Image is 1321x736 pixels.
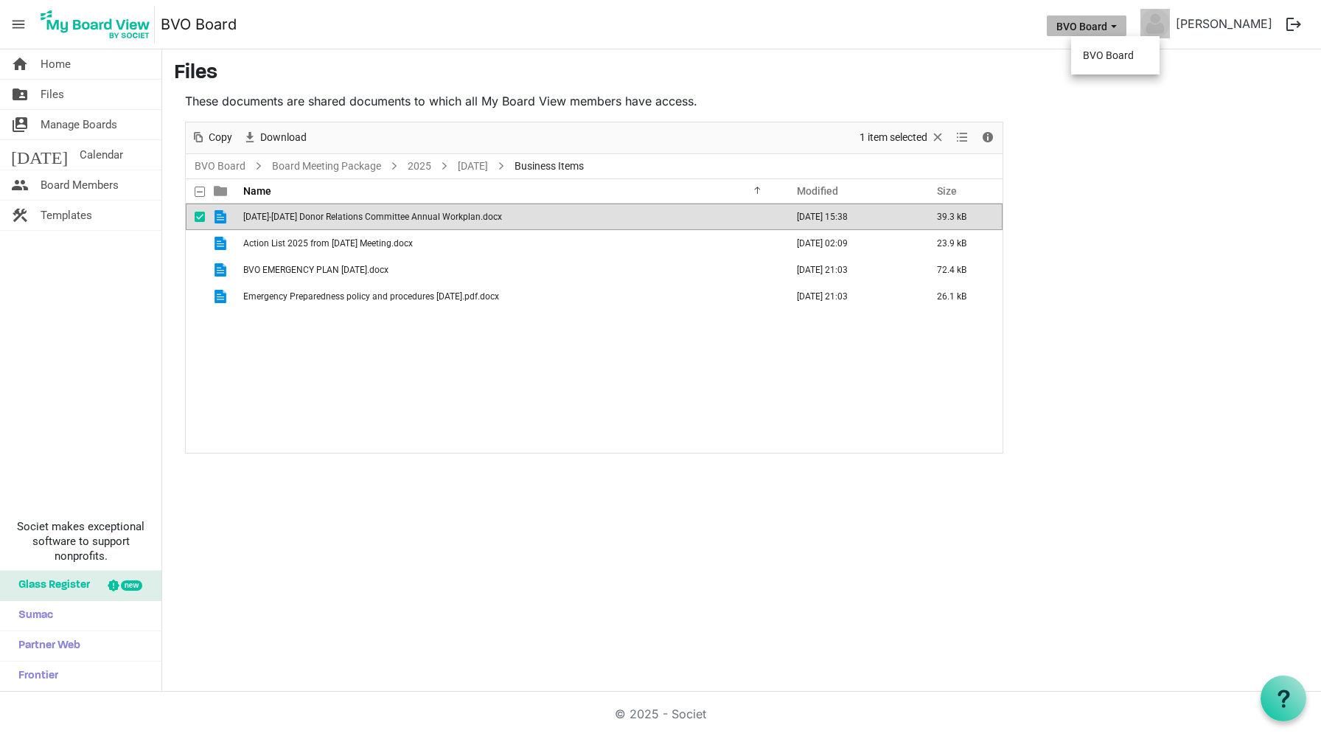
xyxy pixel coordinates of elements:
button: logout [1278,9,1309,40]
li: BVO Board [1071,42,1160,69]
td: is template cell column header type [205,283,239,310]
span: switch_account [11,110,29,139]
button: View dropdownbutton [953,128,971,147]
span: Home [41,49,71,79]
td: Action List 2025 from August 28, 2025 Meeting.docx is template cell column header Name [239,230,781,257]
div: Details [975,122,1000,153]
img: no-profile-picture.svg [1140,9,1170,38]
td: September 07, 2025 21:03 column header Modified [781,257,921,283]
a: Board Meeting Package [269,157,384,176]
td: September 07, 2025 21:03 column header Modified [781,283,921,310]
span: menu [4,10,32,38]
button: BVO Board dropdownbutton [1047,15,1126,36]
td: 2025-2026 Donor Relations Committee Annual Workplan.docx is template cell column header Name [239,204,781,230]
button: Copy [189,128,235,147]
span: Sumac [11,601,53,631]
div: View [950,122,975,153]
a: My Board View Logo [36,6,161,43]
span: Business Items [512,157,587,176]
span: Templates [41,201,92,230]
span: Action List 2025 from [DATE] Meeting.docx [243,238,413,249]
span: [DATE] [11,140,68,170]
td: is template cell column header type [205,230,239,257]
span: Board Members [41,170,119,200]
td: September 08, 2025 15:38 column header Modified [781,204,921,230]
p: These documents are shared documents to which all My Board View members have access. [185,92,1003,110]
span: Manage Boards [41,110,117,139]
span: Partner Web [11,631,80,661]
span: Emergency Preparedness policy and procedures [DATE].pdf.docx [243,291,499,302]
a: [DATE] [455,157,491,176]
div: Clear selection [854,122,950,153]
span: Download [259,128,308,147]
td: 39.3 kB is template cell column header Size [921,204,1003,230]
div: new [121,580,142,591]
button: Selection [857,128,948,147]
a: © 2025 - Societ [615,707,706,721]
div: Copy [186,122,237,153]
button: Details [978,128,998,147]
span: people [11,170,29,200]
span: 1 item selected [858,128,929,147]
span: construction [11,201,29,230]
td: 72.4 kB is template cell column header Size [921,257,1003,283]
td: is template cell column header type [205,204,239,230]
td: checkbox [186,283,205,310]
span: [DATE]-[DATE] Donor Relations Committee Annual Workplan.docx [243,212,502,222]
td: 26.1 kB is template cell column header Size [921,283,1003,310]
span: Societ makes exceptional software to support nonprofits. [7,519,155,563]
span: Size [937,185,957,197]
span: Modified [797,185,838,197]
span: BVO EMERGENCY PLAN [DATE].docx [243,265,388,275]
span: Frontier [11,662,58,691]
a: BVO Board [161,10,237,39]
span: Copy [207,128,234,147]
td: 23.9 kB is template cell column header Size [921,230,1003,257]
td: checkbox [186,230,205,257]
img: My Board View Logo [36,6,155,43]
td: BVO EMERGENCY PLAN August 25, 2025.docx is template cell column header Name [239,257,781,283]
h3: Files [174,61,1309,86]
div: Download [237,122,312,153]
span: Calendar [80,140,123,170]
a: 2025 [405,157,434,176]
span: home [11,49,29,79]
td: checkbox [186,257,205,283]
td: September 12, 2025 02:09 column header Modified [781,230,921,257]
a: BVO Board [192,157,248,176]
span: Files [41,80,64,109]
span: folder_shared [11,80,29,109]
a: [PERSON_NAME] [1170,9,1278,38]
td: is template cell column header type [205,257,239,283]
span: Name [243,185,271,197]
button: Download [240,128,310,147]
span: Glass Register [11,571,90,600]
td: Emergency Preparedness policy and procedures August 25, 2025.pdf.docx is template cell column hea... [239,283,781,310]
td: checkbox [186,204,205,230]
